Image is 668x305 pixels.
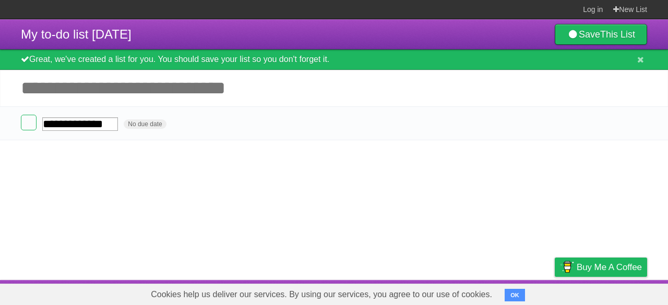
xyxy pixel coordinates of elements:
[21,115,37,130] label: Done
[577,258,642,276] span: Buy me a coffee
[600,29,635,40] b: This List
[555,24,647,45] a: SaveThis List
[21,27,132,41] span: My to-do list [DATE]
[140,284,503,305] span: Cookies help us deliver our services. By using our services, you agree to our use of cookies.
[450,283,493,302] a: Developers
[581,283,647,302] a: Suggest a feature
[124,119,166,129] span: No due date
[506,283,529,302] a: Terms
[541,283,568,302] a: Privacy
[560,258,574,276] img: Buy me a coffee
[416,283,438,302] a: About
[505,289,525,301] button: OK
[555,258,647,277] a: Buy me a coffee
